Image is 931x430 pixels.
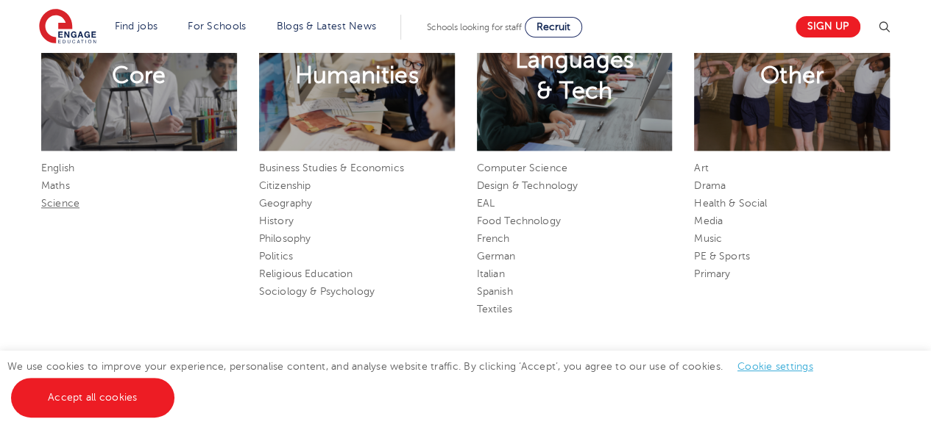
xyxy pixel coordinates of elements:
[39,9,96,46] img: Engage Education
[477,268,505,279] a: Italian
[694,268,730,279] a: Primary
[259,286,375,297] a: Sociology & Psychology
[694,198,767,209] a: Health & Social
[737,361,813,372] a: Cookie settings
[477,304,512,315] a: Textiles
[477,162,567,173] a: Computer Science
[41,162,74,173] a: English
[41,198,79,209] a: Science
[259,215,294,226] a: History
[694,251,750,262] a: PE & Sports
[477,198,495,209] a: EAL
[112,60,166,91] h2: Core
[259,198,312,209] a: Geography
[259,251,293,262] a: Politics
[295,60,419,91] h2: Humanities
[477,286,513,297] a: Spanish
[427,22,522,32] span: Schools looking for staff
[514,45,634,107] h2: Languages & Tech
[115,21,158,32] a: Find jobs
[525,17,582,37] a: Recruit
[477,233,510,244] a: French
[694,233,722,244] a: Music
[277,21,377,32] a: Blogs & Latest News
[11,378,174,418] a: Accept all cookies
[41,180,70,191] a: Maths
[477,215,561,226] a: Food Technology
[477,251,516,262] a: German
[796,16,860,37] a: Sign up
[760,60,824,91] h2: Other
[477,180,578,191] a: Design & Technology
[694,180,726,191] a: Drama
[259,233,311,244] a: Philosophy
[7,361,828,403] span: We use cookies to improve your experience, personalise content, and analyse website traffic. By c...
[537,21,570,32] span: Recruit
[259,162,404,173] a: Business Studies & Economics
[188,21,246,32] a: For Schools
[259,268,353,279] a: Religious Education
[694,215,723,226] a: Media
[694,162,708,173] a: Art
[259,180,311,191] a: Citizenship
